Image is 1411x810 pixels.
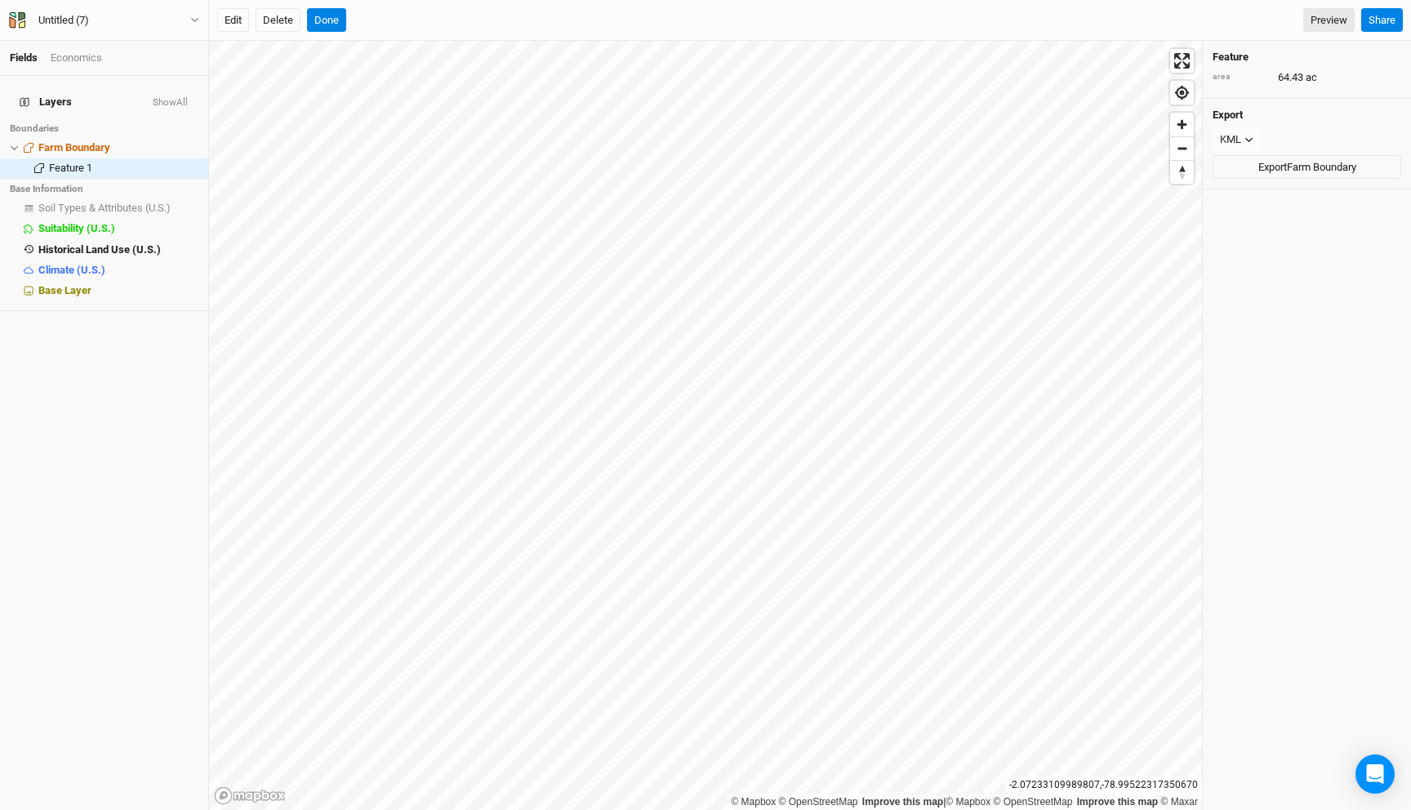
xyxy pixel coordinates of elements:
div: Farm Boundary [38,141,198,154]
button: Enter fullscreen [1170,49,1194,73]
button: ExportFarm Boundary [1213,155,1401,180]
a: Mapbox [731,796,776,808]
span: Zoom out [1170,137,1194,160]
button: Zoom in [1170,113,1194,136]
div: KML [1220,131,1241,148]
div: 64.43 [1213,70,1401,85]
span: Layers [20,96,72,109]
a: Preview [1303,8,1355,33]
div: Open Intercom Messenger [1355,754,1395,794]
button: Reset bearing to north [1170,160,1194,184]
span: Reset bearing to north [1170,161,1194,184]
a: OpenStreetMap [994,796,1073,808]
span: ac [1306,70,1317,85]
div: -2.07233109989807 , -78.99522317350670 [1005,777,1202,794]
button: ShowAll [152,97,189,109]
span: Base Layer [38,284,91,296]
span: Soil Types & Attributes (U.S.) [38,202,171,214]
div: Feature 1 [49,162,198,175]
a: Fields [10,51,38,64]
button: Done [307,8,346,33]
a: Improve this map [862,796,943,808]
button: Untitled (7) [8,11,200,29]
div: Untitled (7) [38,12,89,29]
canvas: Map [209,41,1202,810]
div: Suitability (U.S.) [38,222,198,235]
button: Zoom out [1170,136,1194,160]
div: | [731,794,1198,810]
a: Improve this map [1077,796,1158,808]
button: Find my location [1170,81,1194,105]
span: Historical Land Use (U.S.) [38,243,161,256]
a: Mapbox logo [214,786,286,805]
div: Climate (U.S.) [38,264,198,277]
div: Economics [51,51,102,65]
div: area [1213,71,1270,83]
button: Delete [256,8,300,33]
div: Base Layer [38,284,198,297]
span: Farm Boundary [38,141,110,154]
h4: Export [1213,109,1401,122]
span: Climate (U.S.) [38,264,105,276]
button: KML [1213,127,1261,152]
h4: Feature [1213,51,1401,64]
div: Historical Land Use (U.S.) [38,243,198,256]
span: Suitability (U.S.) [38,222,115,234]
button: Share [1361,8,1403,33]
span: Feature 1 [49,162,92,174]
a: Maxar [1160,796,1198,808]
div: Soil Types & Attributes (U.S.) [38,202,198,215]
a: Mapbox [946,796,990,808]
button: Edit [217,8,249,33]
a: OpenStreetMap [779,796,858,808]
